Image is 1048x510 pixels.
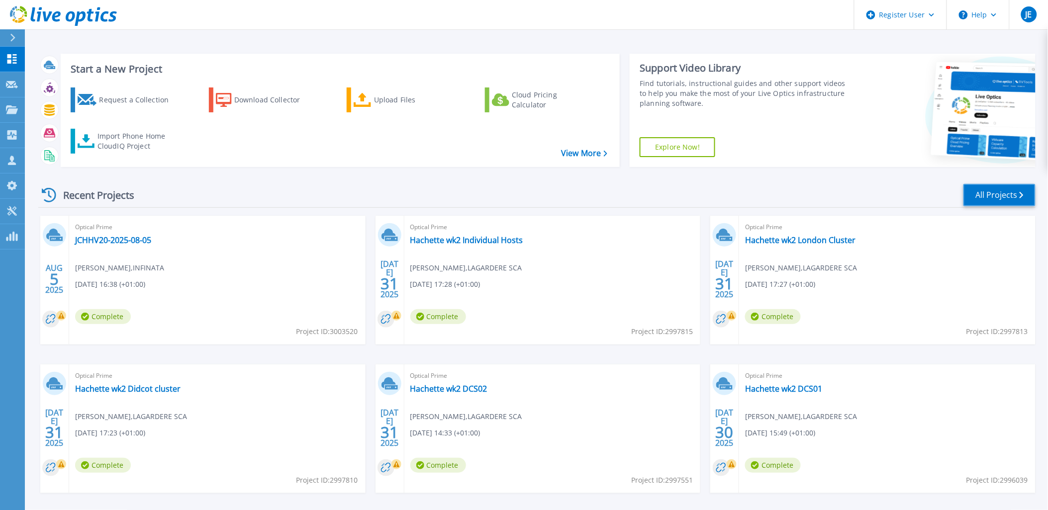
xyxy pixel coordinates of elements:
[380,261,399,297] div: [DATE] 2025
[75,370,360,381] span: Optical Prime
[410,309,466,324] span: Complete
[966,475,1028,486] span: Project ID: 2996039
[966,326,1028,337] span: Project ID: 2997813
[1026,10,1032,18] span: JE
[561,149,607,158] a: View More
[234,90,314,110] div: Download Collector
[97,131,175,151] div: Import Phone Home CloudIQ Project
[347,87,458,112] a: Upload Files
[75,384,181,394] a: Hachette wk2 Didcot cluster
[410,222,695,233] span: Optical Prime
[640,62,848,75] div: Support Video Library
[75,458,131,473] span: Complete
[715,261,734,297] div: [DATE] 2025
[75,309,131,324] span: Complete
[715,410,734,446] div: [DATE] 2025
[71,87,182,112] a: Request a Collection
[640,137,715,157] a: Explore Now!
[745,309,801,324] span: Complete
[381,428,398,436] span: 31
[512,90,591,110] div: Cloud Pricing Calculator
[745,458,801,473] span: Complete
[296,326,358,337] span: Project ID: 3003520
[745,262,857,273] span: [PERSON_NAME] , LAGARDERE SCA
[410,384,487,394] a: Hachette wk2 DCS02
[45,410,64,446] div: [DATE] 2025
[99,90,179,110] div: Request a Collection
[45,261,64,297] div: AUG 2025
[410,235,523,245] a: Hachette wk2 Individual Hosts
[75,411,187,422] span: [PERSON_NAME] , LAGARDERE SCA
[640,79,848,108] div: Find tutorials, instructional guides and other support videos to help you make the most of your L...
[745,384,822,394] a: Hachette wk2 DCS01
[963,184,1036,206] a: All Projects
[410,411,522,422] span: [PERSON_NAME] , LAGARDERE SCA
[75,279,145,290] span: [DATE] 16:38 (+01:00)
[745,411,857,422] span: [PERSON_NAME] , LAGARDERE SCA
[410,458,466,473] span: Complete
[716,279,734,288] span: 31
[410,370,695,381] span: Optical Prime
[381,279,398,288] span: 31
[209,87,320,112] a: Download Collector
[485,87,596,112] a: Cloud Pricing Calculator
[75,235,151,245] a: JCHHV20-2025-08-05
[374,90,454,110] div: Upload Files
[631,326,693,337] span: Project ID: 2997815
[410,262,522,273] span: [PERSON_NAME] , LAGARDERE SCA
[75,427,145,438] span: [DATE] 17:23 (+01:00)
[75,262,164,273] span: [PERSON_NAME] , INFINATA
[631,475,693,486] span: Project ID: 2997551
[716,428,734,436] span: 30
[745,279,815,290] span: [DATE] 17:27 (+01:00)
[745,235,856,245] a: Hachette wk2 London Cluster
[410,427,480,438] span: [DATE] 14:33 (+01:00)
[71,64,607,75] h3: Start a New Project
[745,370,1030,381] span: Optical Prime
[45,428,63,436] span: 31
[380,410,399,446] div: [DATE] 2025
[745,222,1030,233] span: Optical Prime
[75,222,360,233] span: Optical Prime
[38,183,148,207] div: Recent Projects
[50,275,59,283] span: 5
[410,279,480,290] span: [DATE] 17:28 (+01:00)
[745,427,815,438] span: [DATE] 15:49 (+01:00)
[296,475,358,486] span: Project ID: 2997810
